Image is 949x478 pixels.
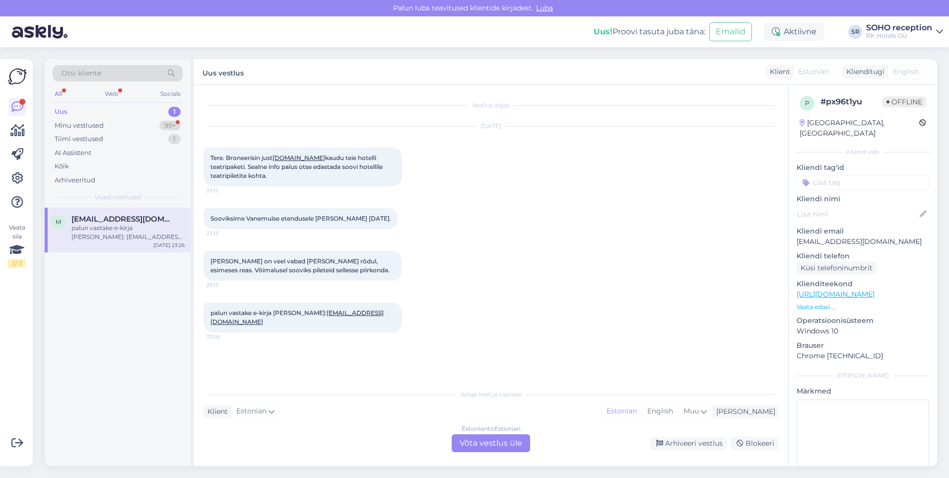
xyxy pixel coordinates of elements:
[8,67,27,86] img: Askly Logo
[797,237,929,247] p: [EMAIL_ADDRESS][DOMAIN_NAME]
[797,386,929,397] p: Märkmed
[210,154,384,179] span: Tere. Broneerisin just kaudu teie hotelli teatripaketi. Sealne info palus otse edastada soovi hot...
[203,65,244,79] label: Uus vestlus
[462,424,521,433] div: Estonian to Estonian
[797,303,929,312] p: Vaata edasi ...
[168,107,181,117] div: 1
[797,316,929,326] p: Operatsioonisüsteem
[210,215,391,222] span: Sooviksime Vanemuise etendusele [PERSON_NAME] [DATE].
[797,175,929,190] input: Lisa tag
[103,87,120,100] div: Web
[712,406,775,417] div: [PERSON_NAME]
[206,230,244,237] span: 23:13
[731,437,778,450] div: Blokeeri
[709,22,752,41] button: Emailid
[62,68,101,79] span: Otsi kliente
[842,67,884,77] div: Klienditugi
[866,24,943,40] a: SOHO receptionRK Hotels OÜ
[866,24,932,32] div: SOHO reception
[203,101,778,110] div: Vestlus algas
[236,406,267,417] span: Estonian
[55,134,103,144] div: Tiimi vestlused
[206,281,244,289] span: 23:13
[797,226,929,237] p: Kliendi email
[797,209,918,220] input: Lisa nimi
[797,261,877,275] div: Küsi telefoninumbrit
[882,96,926,107] span: Offline
[55,107,68,117] div: Uus
[55,148,91,158] div: AI Assistent
[650,437,727,450] div: Arhiveeri vestlus
[820,96,882,108] div: # px96t1yu
[848,25,862,39] div: SR
[797,194,929,204] p: Kliendi nimi
[71,215,175,224] span: mailiis.soomets@gmail.com
[797,279,929,289] p: Klienditeekond
[797,371,929,380] div: [PERSON_NAME]
[210,309,384,325] span: palun vastake e-kirja [PERSON_NAME]:
[893,67,919,77] span: English
[203,390,778,399] div: Valige keel ja vastake
[71,224,185,241] div: palun vastake e-kirja [PERSON_NAME]: [EMAIL_ADDRESS][DOMAIN_NAME]
[797,351,929,361] p: Chrome [TECHNICAL_ID]
[158,87,183,100] div: Socials
[866,32,932,40] div: RK Hotels OÜ
[797,290,875,299] a: [URL][DOMAIN_NAME]
[53,87,64,100] div: All
[159,121,181,131] div: 99+
[797,148,929,157] div: Kliendi info
[602,404,642,419] div: Estonian
[203,122,778,131] div: [DATE]
[210,257,390,274] span: [PERSON_NAME] on veel vabad [PERSON_NAME] rõdul, esimeses reas. Võimalusel sooviks pileteid selle...
[594,26,705,38] div: Proovi tasuta juba täna:
[452,434,530,452] div: Võta vestlus üle
[797,326,929,336] p: Windows 10
[766,67,790,77] div: Klient
[764,23,824,41] div: Aktiivne
[594,27,612,36] b: Uus!
[800,118,919,139] div: [GEOGRAPHIC_DATA], [GEOGRAPHIC_DATA]
[8,223,26,268] div: Vaata siia
[533,3,556,12] span: Luba
[272,154,325,161] a: [DOMAIN_NAME]
[797,162,929,173] p: Kliendi tag'id
[55,161,69,171] div: Kõik
[203,406,228,417] div: Klient
[55,175,95,185] div: Arhiveeritud
[797,251,929,261] p: Kliendi telefon
[95,193,141,202] span: Uued vestlused
[799,67,829,77] span: Estonian
[797,340,929,351] p: Brauser
[206,187,244,194] span: 23:12
[8,259,26,268] div: 2 / 3
[206,333,244,340] span: 23:26
[153,241,185,249] div: [DATE] 23:26
[168,134,181,144] div: 1
[805,99,810,107] span: p
[56,218,61,226] span: m
[642,404,678,419] div: English
[55,121,104,131] div: Minu vestlused
[683,406,699,415] span: Muu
